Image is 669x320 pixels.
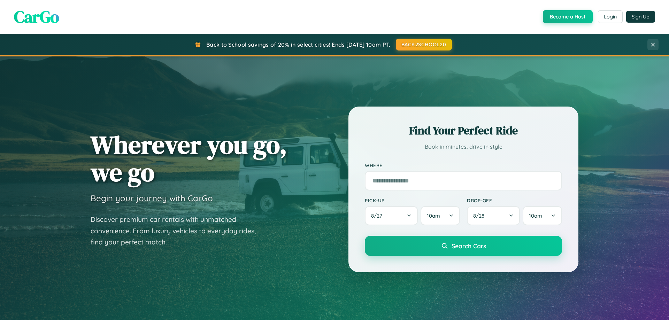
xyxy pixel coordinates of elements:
button: 8/27 [365,206,418,225]
span: Search Cars [452,242,486,250]
button: Sign Up [626,11,655,23]
h2: Find Your Perfect Ride [365,123,562,138]
p: Book in minutes, drive in style [365,142,562,152]
p: Discover premium car rentals with unmatched convenience. From luxury vehicles to everyday rides, ... [91,214,265,248]
h3: Begin your journey with CarGo [91,193,213,203]
button: BACK2SCHOOL20 [396,39,452,50]
span: 8 / 27 [371,212,386,219]
button: 8/28 [467,206,520,225]
h1: Wherever you go, we go [91,131,287,186]
span: Back to School savings of 20% in select cities! Ends [DATE] 10am PT. [206,41,390,48]
label: Drop-off [467,197,562,203]
span: 10am [427,212,440,219]
span: 8 / 28 [473,212,488,219]
span: CarGo [14,5,59,28]
button: 10am [523,206,562,225]
button: 10am [421,206,460,225]
label: Pick-up [365,197,460,203]
span: 10am [529,212,542,219]
button: Search Cars [365,236,562,256]
button: Login [598,10,623,23]
button: Become a Host [543,10,593,23]
label: Where [365,162,562,168]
